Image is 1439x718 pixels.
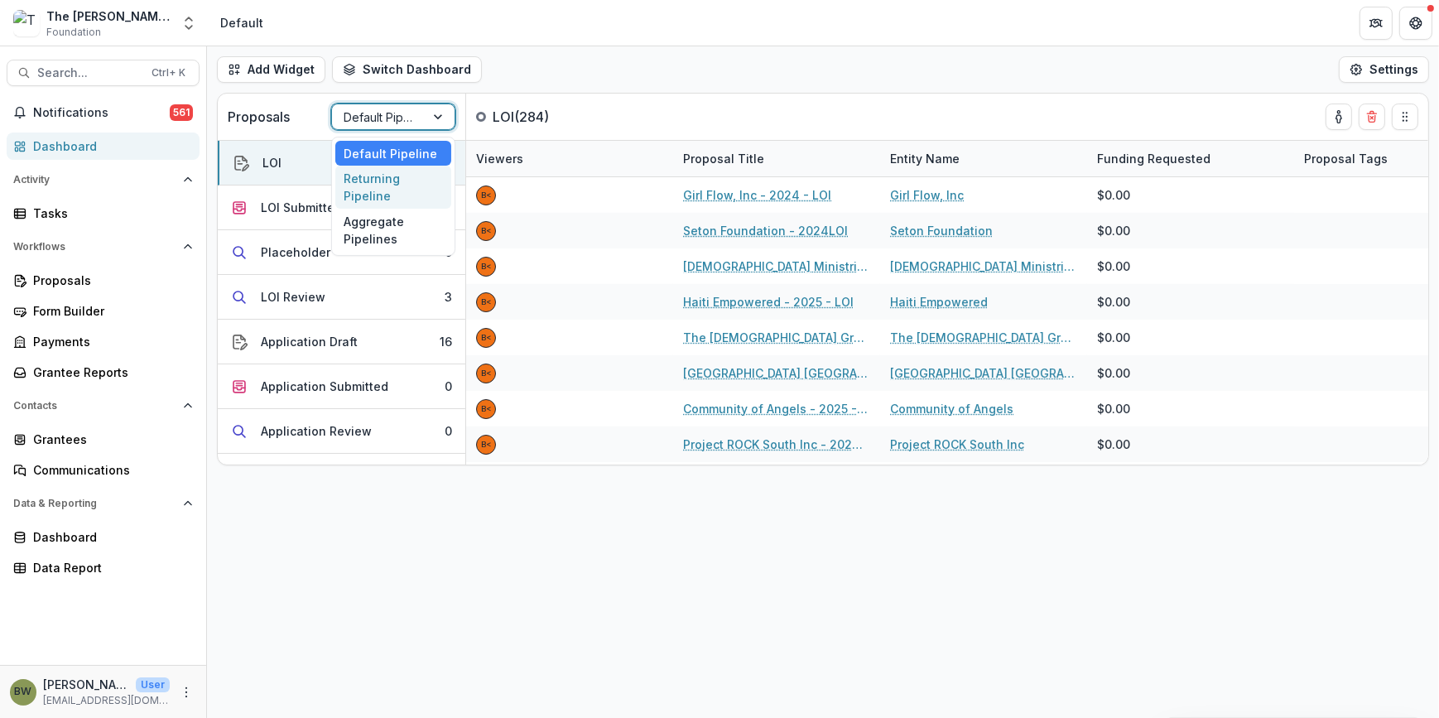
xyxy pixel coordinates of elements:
button: Partners [1360,7,1393,40]
button: Notifications561 [7,99,200,126]
img: The Bolick Foundation [13,10,40,36]
div: LOI Submitted [261,199,342,216]
a: Project ROCK South Inc [890,436,1024,453]
button: Open Data & Reporting [7,490,200,517]
div: Data Report [33,559,186,576]
div: Blair White <bwhite@bolickfoundation.org> [481,369,492,378]
p: Proposals [228,107,290,127]
a: Grantee Reports [7,359,200,386]
div: Funding Requested [1087,150,1220,167]
div: Blair White <bwhite@bolickfoundation.org> [481,334,492,342]
a: Girl Flow, Inc - 2024 - LOI [683,186,831,204]
div: Blair White <bwhite@bolickfoundation.org> [481,227,492,235]
div: Dashboard [33,528,186,546]
div: LOI Review [261,288,325,306]
a: Dashboard [7,133,200,160]
div: Default [220,14,263,31]
div: Proposal Title [673,141,880,176]
a: [DEMOGRAPHIC_DATA] Ministries [890,258,1077,275]
button: Add Widget [217,56,325,83]
div: LOI [262,154,282,171]
div: Blair White <bwhite@bolickfoundation.org> [481,441,492,449]
span: Search... [37,66,142,80]
div: Entity Name [880,141,1087,176]
p: LOI ( 284 ) [493,107,617,127]
button: LOI284 [218,141,465,186]
div: Viewers [466,150,533,167]
div: The [PERSON_NAME] Foundation [46,7,171,25]
div: Placeholder [261,243,330,261]
a: Tasks [7,200,200,227]
button: Settings [1339,56,1429,83]
span: $0.00 [1097,186,1130,204]
div: Payments [33,333,186,350]
span: $0.00 [1097,400,1130,417]
div: Blair White <bwhite@bolickfoundation.org> [481,298,492,306]
a: Form Builder [7,297,200,325]
a: Project ROCK South Inc - 2024 - LOI [683,436,870,453]
span: $0.00 [1097,364,1130,382]
a: Seton Foundation [890,222,993,239]
button: Application Submitted0 [218,364,465,409]
span: Notifications [33,106,170,120]
p: [PERSON_NAME] [43,676,129,693]
div: Aggregate Pipelines [335,209,451,252]
div: 0 [445,422,452,440]
a: Proposals [7,267,200,294]
a: The [DEMOGRAPHIC_DATA] Grace, Inc. - 2024 - LOI [683,329,870,346]
div: Proposal Title [673,150,774,167]
span: Activity [13,174,176,186]
span: $0.00 [1097,436,1130,453]
button: Switch Dashboard [332,56,482,83]
a: [GEOGRAPHIC_DATA] [GEOGRAPHIC_DATA] [890,364,1077,382]
button: LOI Review3 [218,275,465,320]
span: Contacts [13,400,176,412]
span: $0.00 [1097,258,1130,275]
div: Application Review [261,422,372,440]
a: Community of Angels [890,400,1013,417]
div: Entity Name [880,150,970,167]
span: Foundation [46,25,101,40]
button: Get Help [1399,7,1432,40]
button: Drag [1392,104,1418,130]
a: [GEOGRAPHIC_DATA] [GEOGRAPHIC_DATA] - 2025 - LOI [683,364,870,382]
div: Blair White <bwhite@bolickfoundation.org> [481,405,492,413]
span: $0.00 [1097,293,1130,311]
span: $0.00 [1097,329,1130,346]
div: Blair White <bwhite@bolickfoundation.org> [481,191,492,200]
div: Funding Requested [1087,141,1294,176]
div: Communications [33,461,186,479]
div: Blair White <bwhite@bolickfoundation.org> [481,263,492,271]
div: Form Builder [33,302,186,320]
a: Payments [7,328,200,355]
nav: breadcrumb [214,11,270,35]
a: Grantees [7,426,200,453]
button: Placeholder0 [218,230,465,275]
div: Viewers [466,141,673,176]
a: Dashboard [7,523,200,551]
button: Application Review0 [218,409,465,454]
a: Girl Flow, Inc [890,186,964,204]
div: Application Submitted [261,378,388,395]
div: Proposal Tags [1294,150,1398,167]
a: Haiti Empowered [890,293,988,311]
div: Blair White [15,687,32,697]
div: Tasks [33,205,186,222]
div: 16 [440,333,452,350]
a: Data Report [7,554,200,581]
button: More [176,682,196,702]
div: Grantee Reports [33,364,186,381]
div: Proposals [33,272,186,289]
div: Dashboard [33,137,186,155]
span: $0.00 [1097,222,1130,239]
a: Haiti Empowered - 2025 - LOI [683,293,854,311]
button: toggle-assigned-to-me [1326,104,1352,130]
span: Data & Reporting [13,498,176,509]
span: Workflows [13,241,176,253]
div: 3 [445,288,452,306]
button: LOI Submitted3 [218,186,465,230]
